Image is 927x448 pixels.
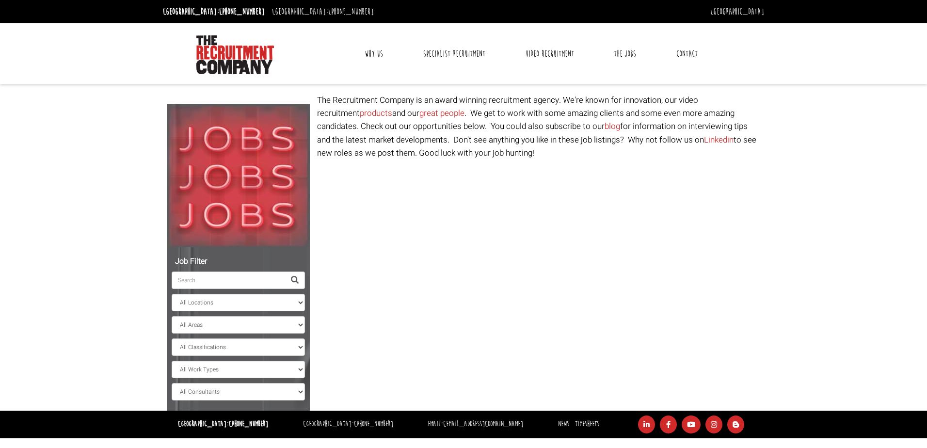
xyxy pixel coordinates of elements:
[167,104,310,247] img: Jobs, Jobs, Jobs
[607,42,643,66] a: The Jobs
[419,107,464,119] a: great people
[605,120,620,132] a: blog
[357,42,390,66] a: Why Us
[416,42,493,66] a: Specialist Recruitment
[425,417,526,432] li: Email:
[229,419,268,429] a: [PHONE_NUMBER]
[301,417,396,432] li: [GEOGRAPHIC_DATA]:
[219,6,265,17] a: [PHONE_NUMBER]
[178,419,268,429] strong: [GEOGRAPHIC_DATA]:
[558,419,569,429] a: News
[328,6,374,17] a: [PHONE_NUMBER]
[360,107,392,119] a: products
[518,42,581,66] a: Video Recruitment
[317,94,761,160] p: The Recruitment Company is an award winning recruitment agency. We're known for innovation, our v...
[669,42,705,66] a: Contact
[575,419,599,429] a: Timesheets
[354,419,393,429] a: [PHONE_NUMBER]
[270,4,376,19] li: [GEOGRAPHIC_DATA]:
[704,134,734,146] a: Linkedin
[710,6,764,17] a: [GEOGRAPHIC_DATA]
[443,419,523,429] a: [EMAIL_ADDRESS][DOMAIN_NAME]
[172,272,285,289] input: Search
[172,257,305,266] h5: Job Filter
[196,35,274,74] img: The Recruitment Company
[160,4,267,19] li: [GEOGRAPHIC_DATA]:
